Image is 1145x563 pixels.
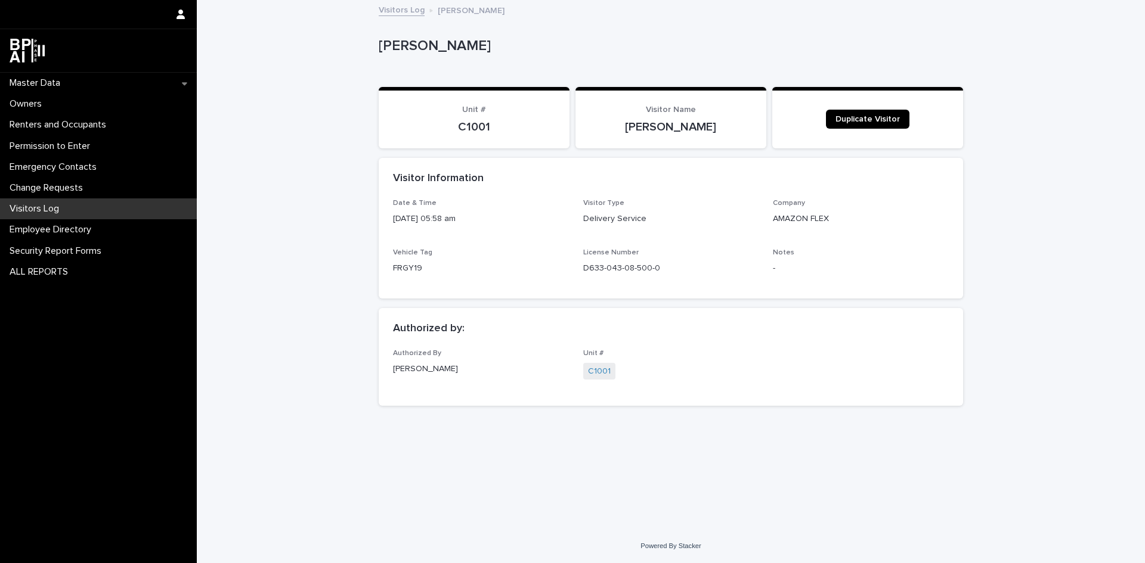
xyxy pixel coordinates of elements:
p: Emergency Contacts [5,161,106,173]
img: dwgmcNfxSF6WIOOXiGgu [10,39,45,63]
p: [DATE] 05:58 am [393,213,569,225]
p: - [773,262,949,275]
span: Duplicate Visitor [835,115,900,123]
span: Notes [773,249,794,256]
p: Owners [5,98,51,110]
span: License Number [583,249,639,256]
p: Visitors Log [5,203,69,214]
a: C1001 [588,365,611,378]
p: FRGY19 [393,262,569,275]
span: Authorized By [393,350,441,357]
span: Visitor Type [583,200,624,207]
a: Visitors Log [379,2,425,16]
a: Powered By Stacker [640,542,701,549]
p: D633-043-08-500-0 [583,262,759,275]
span: Unit # [583,350,604,357]
span: Vehicle Tag [393,249,432,256]
span: Unit # [462,105,486,114]
span: Date & Time [393,200,437,207]
span: Visitor Name [646,105,696,114]
p: ALL REPORTS [5,266,78,278]
p: Security Report Forms [5,245,111,257]
p: [PERSON_NAME] [393,363,569,375]
h2: Visitor Information [393,172,484,185]
p: Change Requests [5,182,92,194]
p: [PERSON_NAME] [590,120,752,134]
p: Master Data [5,77,70,89]
p: Permission to Enter [5,141,100,152]
p: Employee Directory [5,224,101,235]
p: [PERSON_NAME] [438,3,505,16]
p: AMAZON FLEX [773,213,949,225]
p: C1001 [393,120,555,134]
p: Delivery Service [583,213,759,225]
span: Company [773,200,805,207]
p: Renters and Occupants [5,119,116,130]
h2: Authorized by: [393,322,465,335]
p: [PERSON_NAME] [379,38,958,55]
a: Duplicate Visitor [826,110,909,129]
